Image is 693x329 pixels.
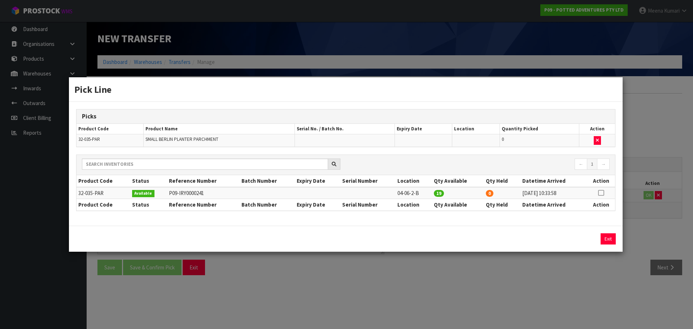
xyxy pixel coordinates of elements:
[82,159,328,170] input: Search inventories
[500,124,579,134] th: Quantity Picked
[432,199,484,211] th: Qty Available
[396,175,432,187] th: Location
[132,190,155,197] span: Available
[240,175,295,187] th: Batch Number
[452,124,500,134] th: Location
[484,175,520,187] th: Qty Held
[434,190,444,197] span: 19
[144,124,295,134] th: Product Name
[167,199,240,211] th: Reference Number
[130,199,167,211] th: Status
[601,233,616,244] button: Exit
[484,199,520,211] th: Qty Held
[78,136,100,142] span: 32-035-PAR
[520,187,587,199] td: [DATE] 10:33:58
[587,175,615,187] th: Action
[579,124,615,134] th: Action
[145,136,218,142] span: SMALL BERLIN PLANTER PARCHMENT
[77,187,130,199] td: 32-035-PAR
[486,190,493,197] span: 0
[167,187,240,199] td: P09-IRY0000241
[295,124,395,134] th: Serial No. / Batch No.
[240,199,295,211] th: Batch Number
[587,159,597,170] a: 1
[77,199,130,211] th: Product Code
[502,136,504,142] span: 0
[396,199,432,211] th: Location
[167,175,240,187] th: Reference Number
[587,199,615,211] th: Action
[77,124,144,134] th: Product Code
[597,159,610,170] a: →
[74,83,617,96] h3: Pick Line
[82,113,610,120] h3: Picks
[295,199,340,211] th: Expiry Date
[520,175,587,187] th: Datetime Arrived
[351,159,610,171] nav: Page navigation
[340,199,396,211] th: Serial Number
[520,199,587,211] th: Datetime Arrived
[295,175,340,187] th: Expiry Date
[130,175,167,187] th: Status
[575,159,587,170] a: ←
[340,175,396,187] th: Serial Number
[77,175,130,187] th: Product Code
[432,175,484,187] th: Qty Available
[395,124,452,134] th: Expiry Date
[396,187,432,199] td: 04-06-2-B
